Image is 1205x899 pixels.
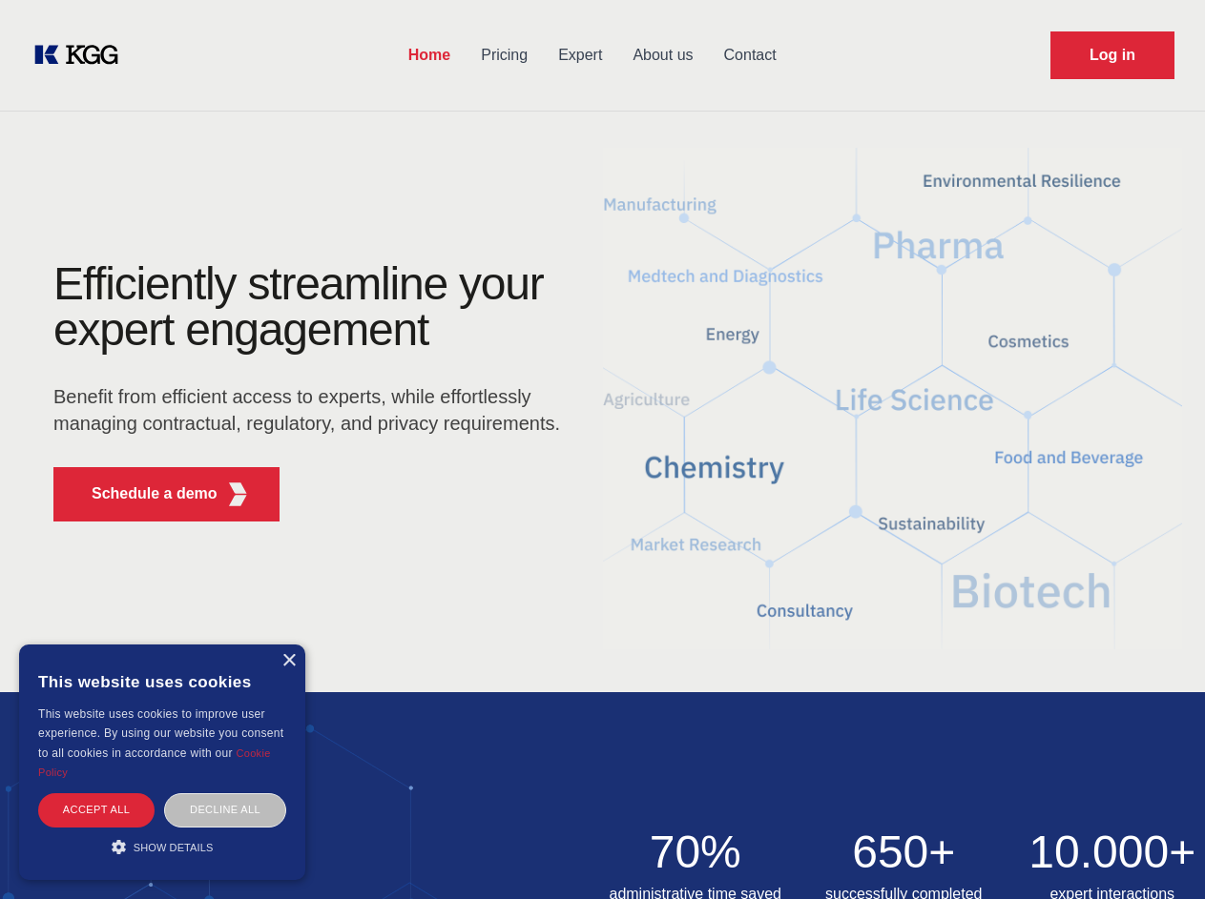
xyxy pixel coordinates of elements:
span: Show details [134,842,214,853]
iframe: Chat Widget [1110,807,1205,899]
p: Benefit from efficient access to experts, while effortlessly managing contractual, regulatory, an... [53,383,572,437]
h2: 70% [603,829,789,875]
a: Contact [709,31,792,80]
p: Schedule a demo [92,482,218,505]
div: This website uses cookies [38,659,286,705]
button: Schedule a demoKGG Fifth Element RED [53,467,280,521]
a: Expert [543,31,617,80]
h2: 650+ [811,829,997,875]
div: Decline all [164,793,286,827]
div: Close [281,654,296,668]
img: KGG Fifth Element RED [226,482,250,506]
span: This website uses cookies to improve user experience. By using our website you consent to all coo... [38,707,283,760]
h1: Efficiently streamline your expert engagement [53,261,572,353]
a: Cookie Policy [38,747,271,778]
div: Show details [38,837,286,856]
a: KOL Knowledge Platform: Talk to Key External Experts (KEE) [31,40,134,71]
div: Accept all [38,793,155,827]
a: Home [393,31,466,80]
a: Request Demo [1050,31,1174,79]
a: About us [617,31,708,80]
a: Pricing [466,31,543,80]
img: KGG Fifth Element RED [603,124,1183,673]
